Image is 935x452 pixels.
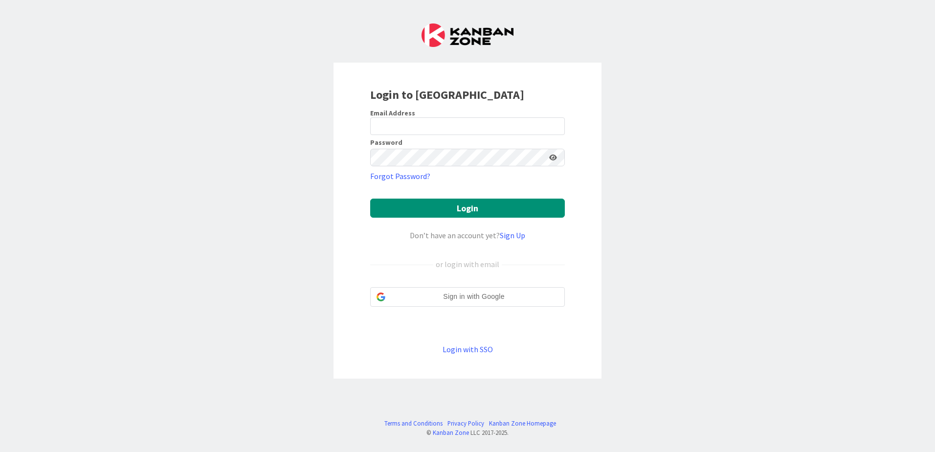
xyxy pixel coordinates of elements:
[384,419,443,428] a: Terms and Conditions
[370,229,565,241] div: Don’t have an account yet?
[370,109,415,117] label: Email Address
[433,429,469,436] a: Kanban Zone
[389,292,558,302] span: Sign in with Google
[422,23,513,47] img: Kanban Zone
[433,258,502,270] div: or login with email
[370,199,565,218] button: Login
[500,230,525,240] a: Sign Up
[365,306,570,327] iframe: Sign in with Google Button
[370,139,402,146] label: Password
[447,419,484,428] a: Privacy Policy
[370,87,524,102] b: Login to [GEOGRAPHIC_DATA]
[370,287,565,307] div: Sign in with Google
[379,428,556,437] div: © LLC 2017- 2025 .
[489,419,556,428] a: Kanban Zone Homepage
[443,344,493,354] a: Login with SSO
[370,170,430,182] a: Forgot Password?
